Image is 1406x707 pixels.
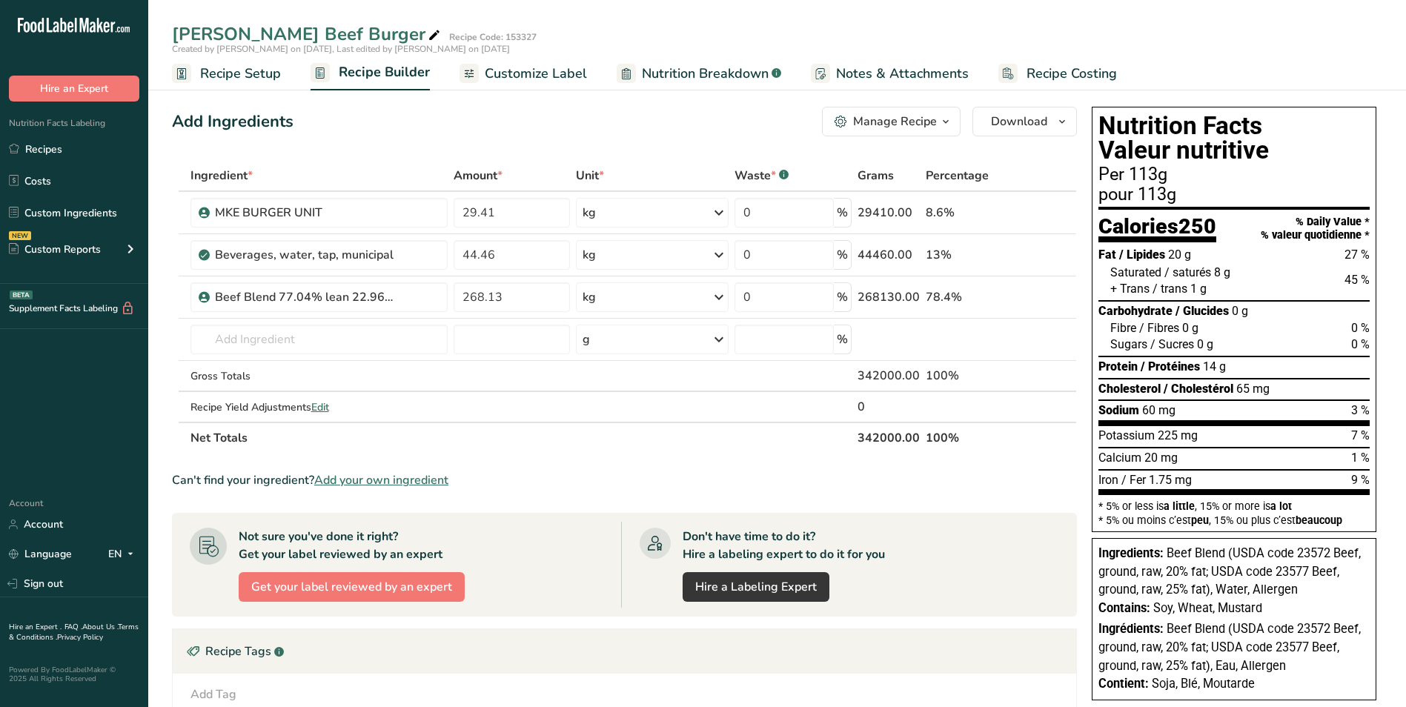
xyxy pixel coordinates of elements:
[576,167,604,185] span: Unit
[9,622,139,643] a: Terms & Conditions .
[1344,248,1370,262] span: 27 %
[251,578,452,596] span: Get your label reviewed by an expert
[617,57,781,90] a: Nutrition Breakdown
[1236,382,1270,396] span: 65 mg
[1164,500,1195,512] span: a little
[9,665,139,683] div: Powered By FoodLabelMaker © 2025 All Rights Reserved
[64,622,82,632] a: FAQ .
[1351,321,1370,335] span: 0 %
[858,167,894,185] span: Grams
[190,399,448,415] div: Recipe Yield Adjustments
[173,629,1076,674] div: Recipe Tags
[1351,428,1370,442] span: 7 %
[1098,248,1116,262] span: Fat
[172,21,443,47] div: [PERSON_NAME] Beef Burger
[1098,359,1138,374] span: Protein
[172,43,510,55] span: Created by [PERSON_NAME] on [DATE], Last edited by [PERSON_NAME] on [DATE]
[1351,473,1370,487] span: 9 %
[200,64,281,84] span: Recipe Setup
[172,110,294,134] div: Add Ingredients
[172,471,1077,489] div: Can't find your ingredient?
[991,113,1047,130] span: Download
[926,204,1007,222] div: 8.6%
[311,56,430,91] a: Recipe Builder
[1203,359,1226,374] span: 14 g
[9,76,139,102] button: Hire an Expert
[1098,428,1155,442] span: Potassium
[811,57,969,90] a: Notes & Attachments
[1027,64,1117,84] span: Recipe Costing
[1296,514,1342,526] span: beaucoup
[1098,186,1370,204] div: pour 113g
[1232,304,1248,318] span: 0 g
[1098,515,1370,525] div: * 5% ou moins c’est , 15% ou plus c’est
[1344,273,1370,287] span: 45 %
[822,107,961,136] button: Manage Recipe
[1098,473,1118,487] span: Iron
[1098,495,1370,525] section: * 5% or less is , 15% or more is
[1164,265,1211,279] span: / saturés
[926,288,1007,306] div: 78.4%
[1270,500,1292,512] span: a lot
[1153,601,1262,615] span: Soy, Wheat, Mustard
[1351,451,1370,465] span: 1 %
[1098,113,1370,163] h1: Nutrition Facts Valeur nutritive
[858,367,920,385] div: 342000.00
[449,30,537,44] div: Recipe Code: 153327
[1261,216,1370,242] div: % Daily Value * % valeur quotidienne *
[1098,403,1139,417] span: Sodium
[1153,282,1187,296] span: / trans
[1149,473,1192,487] span: 1.75 mg
[1182,321,1198,335] span: 0 g
[1098,622,1164,636] span: Ingrédients:
[314,471,448,489] span: Add your own ingredient
[1351,337,1370,351] span: 0 %
[190,167,253,185] span: Ingredient
[683,528,885,563] div: Don't have time to do it? Hire a labeling expert to do it for you
[190,368,448,384] div: Gross Totals
[1098,546,1164,560] span: Ingredients:
[454,167,503,185] span: Amount
[1356,657,1391,692] iframe: Intercom live chat
[1098,304,1173,318] span: Carbohydrate
[1168,248,1191,262] span: 20 g
[1121,473,1146,487] span: / Fer
[9,541,72,567] a: Language
[683,572,829,602] a: Hire a Labeling Expert
[1119,248,1165,262] span: / Lipides
[1139,321,1179,335] span: / Fibres
[1110,282,1150,296] span: + Trans
[583,246,596,264] div: kg
[926,367,1007,385] div: 100%
[836,64,969,84] span: Notes & Attachments
[1197,337,1213,351] span: 0 g
[9,231,31,240] div: NEW
[485,64,587,84] span: Customize Label
[858,204,920,222] div: 29410.00
[190,686,236,703] div: Add Tag
[172,57,281,90] a: Recipe Setup
[1191,514,1209,526] span: peu
[215,288,400,306] div: Beef Blend 77.04% lean 22.96% fat
[1351,403,1370,417] span: 3 %
[1175,304,1229,318] span: / Glucides
[1164,382,1233,396] span: / Cholestérol
[1178,213,1216,239] span: 250
[583,204,596,222] div: kg
[1110,265,1161,279] span: Saturated
[734,167,789,185] div: Waste
[923,422,1009,453] th: 100%
[1142,403,1175,417] span: 60 mg
[239,528,442,563] div: Not sure you've done it right? Get your label reviewed by an expert
[1214,265,1230,279] span: 8 g
[858,288,920,306] div: 268130.00
[1098,451,1141,465] span: Calcium
[1098,546,1361,597] span: Beef Blend (USDA code 23572 Beef, ground, raw, 20% fat; USDA code 23577 Beef, ground, raw, 25% fa...
[190,325,448,354] input: Add Ingredient
[10,291,33,299] div: BETA
[460,57,587,90] a: Customize Label
[853,113,937,130] div: Manage Recipe
[858,398,920,416] div: 0
[926,167,989,185] span: Percentage
[1190,282,1207,296] span: 1 g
